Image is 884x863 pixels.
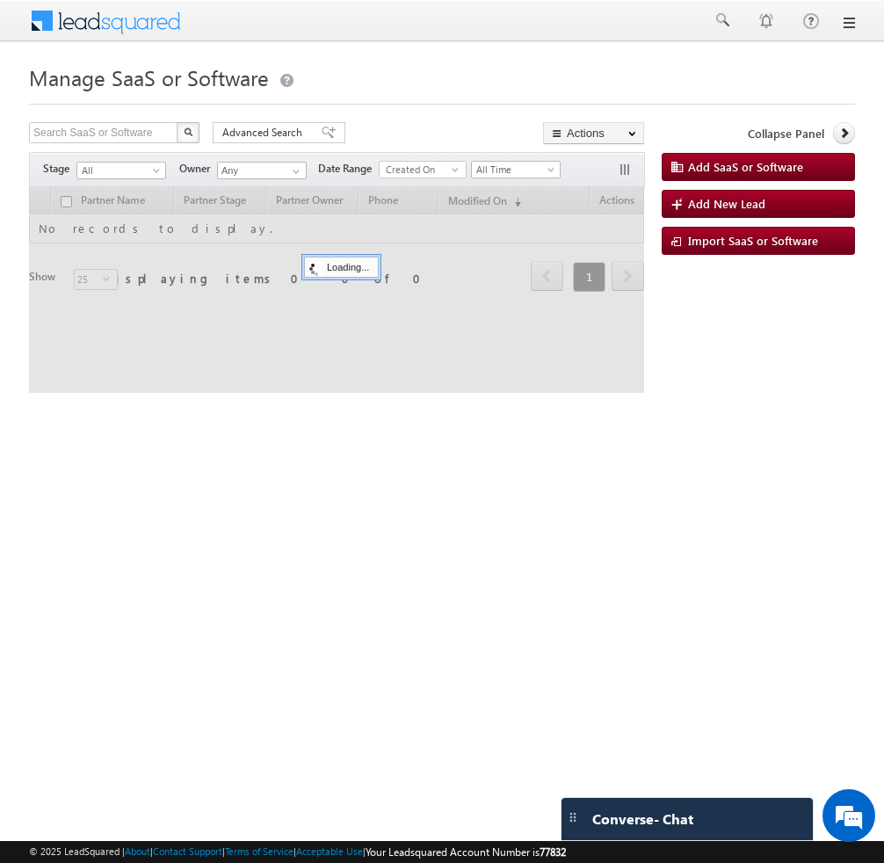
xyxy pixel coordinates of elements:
[184,127,192,136] img: Search
[125,845,150,857] a: About
[283,163,305,180] a: Show All Items
[366,845,566,859] span: Your Leadsquared Account Number is
[43,161,76,177] span: Stage
[471,161,561,178] a: All Time
[318,161,379,177] span: Date Range
[543,122,644,144] button: Actions
[688,159,803,174] span: Add SaaS or Software
[540,845,566,859] span: 77832
[77,163,161,178] span: All
[304,257,379,278] div: Loading...
[380,162,452,178] span: Created On
[29,63,269,91] span: Manage SaaS or Software
[29,844,566,860] span: © 2025 LeadSquared | | | | |
[225,845,293,857] a: Terms of Service
[748,126,824,141] span: Collapse Panel
[472,162,555,178] span: All Time
[452,165,466,173] span: select
[153,845,222,857] a: Contact Support
[179,161,217,177] span: Owner
[217,162,307,179] input: Type to Search
[688,233,818,248] span: Import SaaS or Software
[566,810,580,824] img: carter-drag
[76,162,166,179] a: All
[592,811,693,827] span: Converse - Chat
[296,845,363,857] a: Acceptable Use
[688,196,765,211] span: Add New Lead
[222,125,308,141] span: Advanced Search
